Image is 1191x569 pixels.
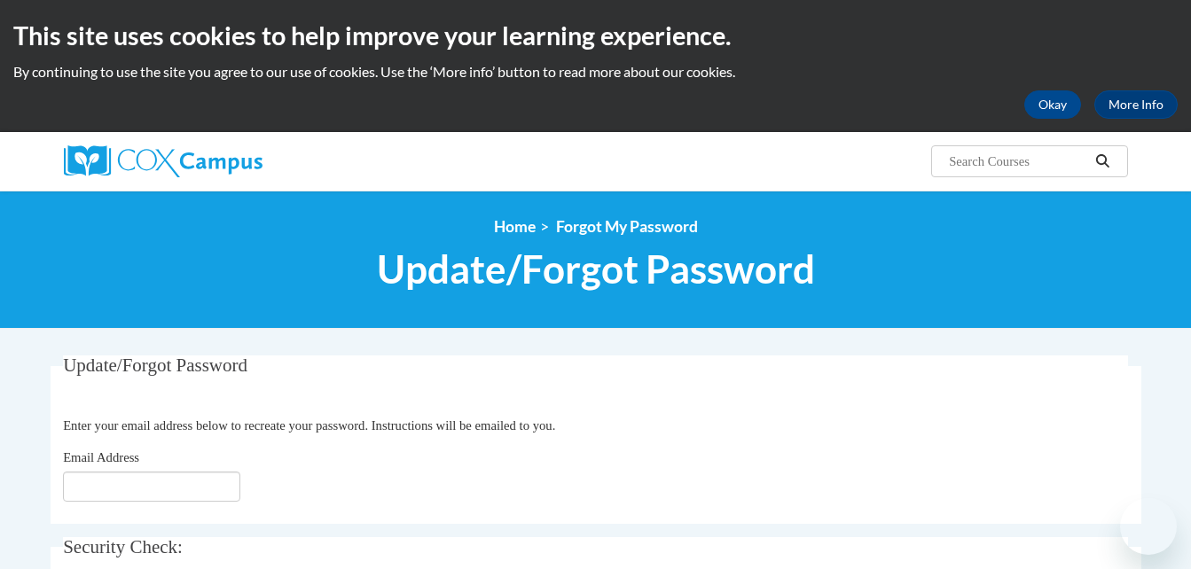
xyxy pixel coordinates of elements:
[64,145,262,177] img: Cox Campus
[63,472,240,502] input: Email
[13,18,1178,53] h2: This site uses cookies to help improve your learning experience.
[377,246,815,292] span: Update/Forgot Password
[63,450,139,464] span: Email Address
[63,418,555,433] span: Enter your email address below to recreate your password. Instructions will be emailed to you.
[1094,90,1178,119] a: More Info
[556,217,698,236] span: Forgot My Password
[1120,498,1177,555] iframe: Button to launch messaging window
[1089,151,1116,172] button: Search
[1024,90,1081,119] button: Okay
[13,62,1178,82] p: By continuing to use the site you agree to our use of cookies. Use the ‘More info’ button to read...
[947,151,1089,172] input: Search Courses
[63,355,247,376] span: Update/Forgot Password
[494,217,536,236] a: Home
[63,536,183,557] span: Security Check:
[64,145,401,177] a: Cox Campus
